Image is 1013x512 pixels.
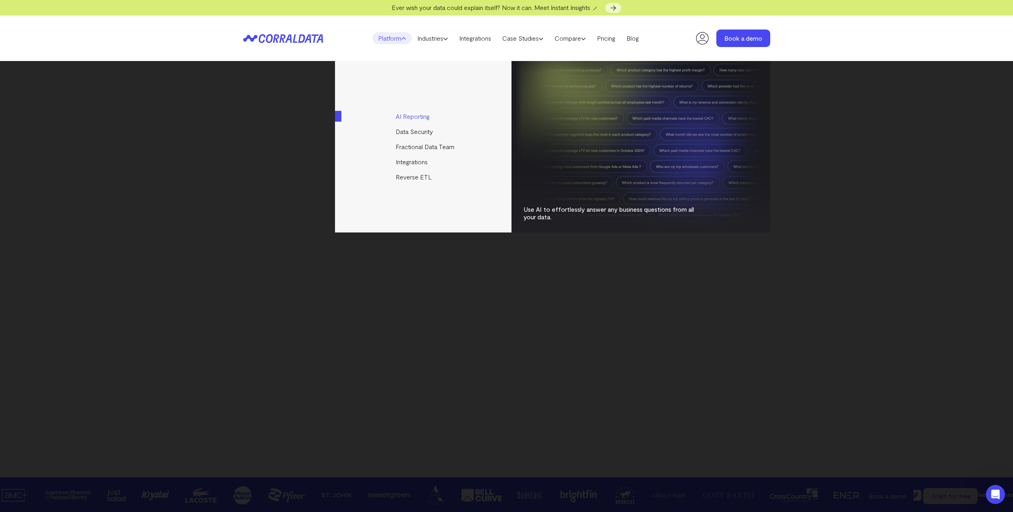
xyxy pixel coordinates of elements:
[392,4,600,11] span: Ever wish your data could explain itself? Now it can. Meet Instant Insights 🪄
[497,32,549,44] a: Case Studies
[335,109,513,124] a: AI Reporting
[335,169,513,185] a: Reverse ETL
[335,154,513,169] a: Integrations
[523,205,703,221] p: Use AI to effortlessly answer any business questions from all your data.
[335,139,513,154] a: Fractional Data Team
[412,32,454,44] a: Industries
[621,32,644,44] a: Blog
[986,485,1005,504] iframe: Intercom live chat
[716,30,770,47] a: Book a demo
[373,32,412,44] a: Platform
[454,32,497,44] a: Integrations
[335,124,513,139] a: Data Security
[591,32,621,44] a: Pricing
[549,32,591,44] a: Compare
